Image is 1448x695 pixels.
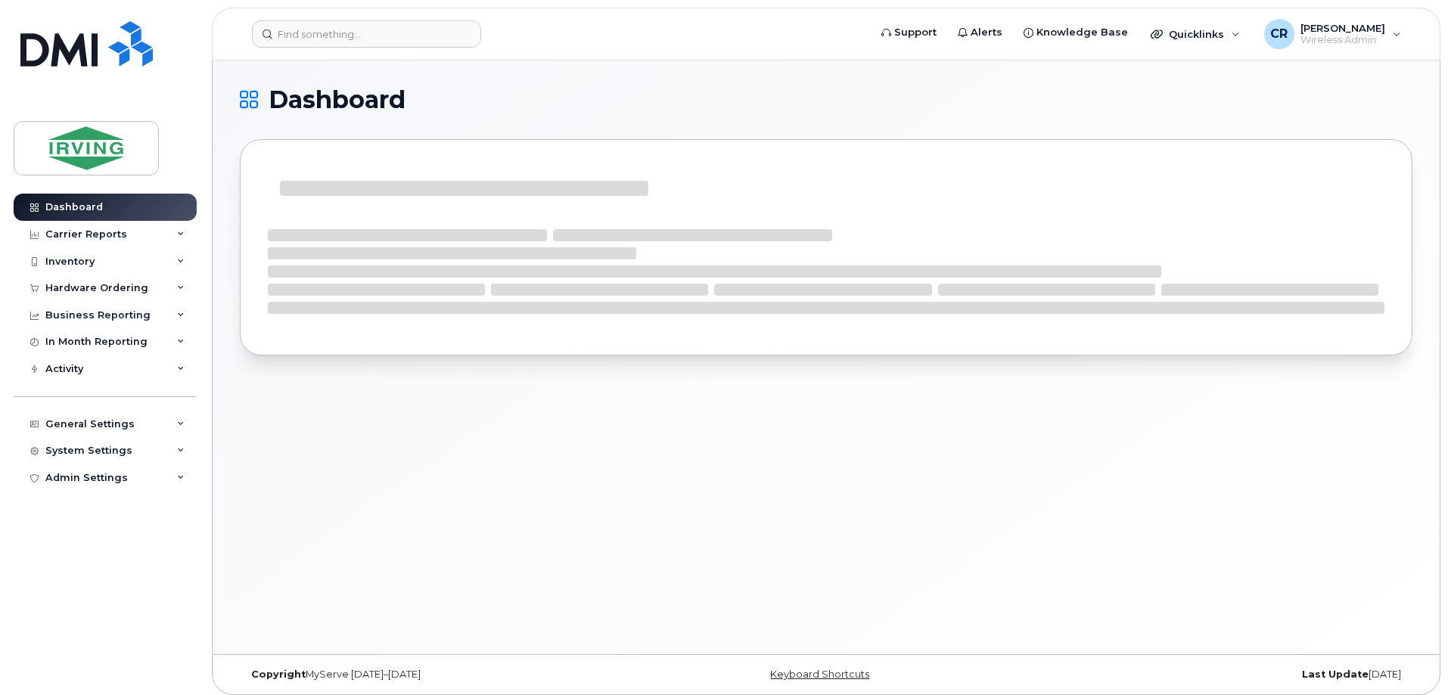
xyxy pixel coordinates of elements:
a: Keyboard Shortcuts [770,669,869,680]
strong: Last Update [1302,669,1369,680]
div: [DATE] [1021,669,1412,681]
span: Dashboard [269,88,406,111]
strong: Copyright [251,669,306,680]
div: MyServe [DATE]–[DATE] [240,669,631,681]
